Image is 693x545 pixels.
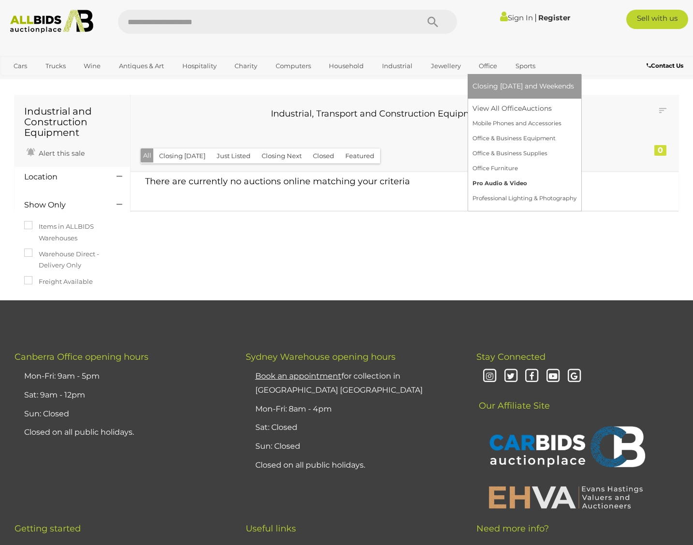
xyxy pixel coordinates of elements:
img: Allbids.com.au [5,10,98,33]
img: EHVA | Evans Hastings Valuers and Auctioneers [484,485,648,510]
a: Jewellery [425,58,467,74]
a: Sell with us [626,10,688,29]
span: Sydney Warehouse opening hours [246,352,396,362]
a: Sign In [500,13,533,22]
a: Contact Us [647,60,686,71]
li: Sun: Closed [253,437,453,456]
span: Alert this sale [36,149,85,158]
a: Charity [228,58,264,74]
a: Wine [77,58,107,74]
span: Stay Connected [476,352,546,362]
h3: Industrial, Transport and Construction Equipment [147,109,610,119]
a: Trucks [39,58,72,74]
a: Cars [7,58,33,74]
li: Mon-Fri: 9am - 5pm [22,367,221,386]
a: Industrial [376,58,419,74]
label: Freight Available [24,276,93,287]
h1: Industrial and Construction Equipment [24,106,120,138]
h4: Location [24,173,102,181]
button: Search [409,10,457,34]
span: Useful links [246,523,296,534]
a: Hospitality [176,58,223,74]
span: There are currently no auctions online matching your criteria [145,176,410,187]
a: Register [538,13,570,22]
i: Instagram [481,368,498,385]
a: Book an appointmentfor collection in [GEOGRAPHIC_DATA] [GEOGRAPHIC_DATA] [255,371,423,395]
li: Mon-Fri: 8am - 4pm [253,400,453,419]
button: Featured [339,148,380,163]
span: Getting started [15,523,81,534]
div: 0 [654,145,666,156]
li: Closed on all public holidays. [22,423,221,442]
span: Need more info? [476,523,549,534]
u: Book an appointment [255,371,341,381]
i: Youtube [545,368,561,385]
a: Sports [509,58,542,74]
button: Closed [307,148,340,163]
label: Warehouse Direct - Delivery Only [24,249,120,271]
i: Twitter [502,368,519,385]
a: Computers [269,58,317,74]
img: CARBIDS Auctionplace [484,416,648,480]
li: Closed on all public holidays. [253,456,453,475]
span: | [534,12,537,23]
a: [GEOGRAPHIC_DATA] [7,74,88,90]
button: Just Listed [211,148,256,163]
a: Antiques & Art [113,58,170,74]
button: Closing [DATE] [153,148,211,163]
h4: Show Only [24,201,102,209]
button: Closing Next [256,148,308,163]
a: Household [323,58,370,74]
i: Facebook [524,368,541,385]
b: Contact Us [647,62,683,69]
li: Sat: 9am - 12pm [22,386,221,405]
i: Google [566,368,583,385]
li: Sun: Closed [22,405,221,424]
a: Office [472,58,503,74]
li: Sat: Closed [253,418,453,437]
a: Alert this sale [24,145,87,160]
button: All [141,148,154,162]
span: Our Affiliate Site [476,386,550,411]
span: Canberra Office opening hours [15,352,148,362]
label: Items in ALLBIDS Warehouses [24,221,120,244]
